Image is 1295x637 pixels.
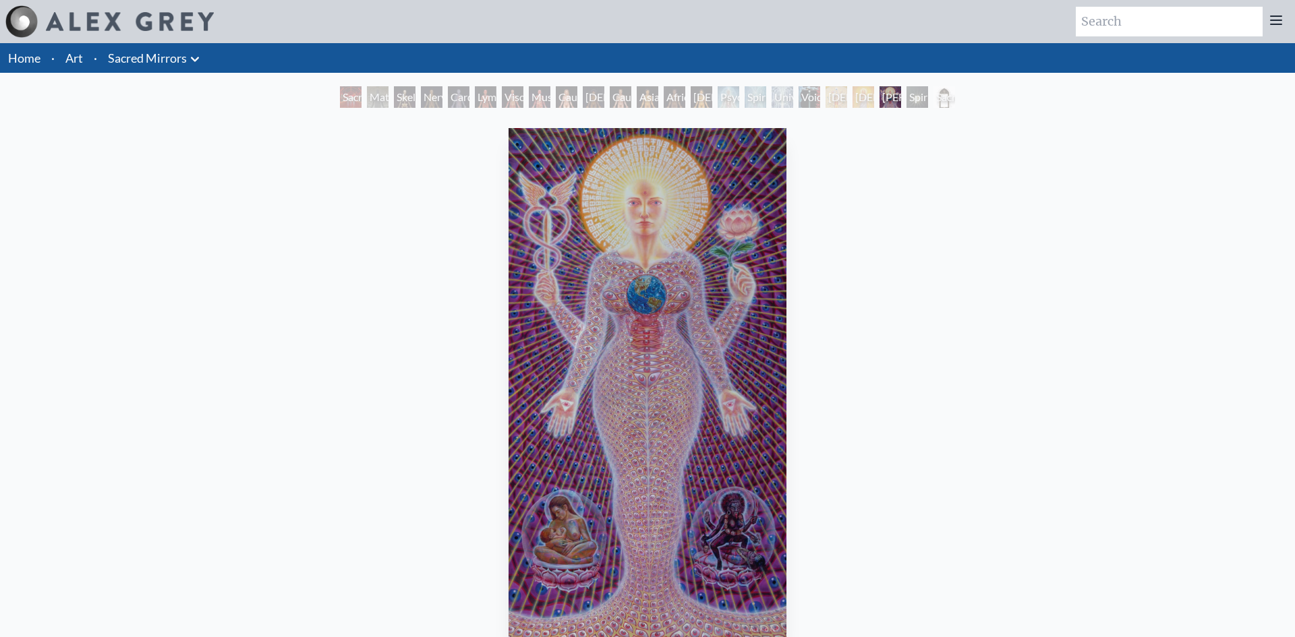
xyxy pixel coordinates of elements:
div: Asian Man [637,86,658,108]
div: Sacred Mirrors Room, [GEOGRAPHIC_DATA] [340,86,362,108]
li: · [46,43,60,73]
div: Viscera [502,86,523,108]
div: [DEMOGRAPHIC_DATA] [826,86,847,108]
div: [DEMOGRAPHIC_DATA] Woman [691,86,712,108]
div: Caucasian Man [610,86,631,108]
div: [DEMOGRAPHIC_DATA] Woman [583,86,604,108]
div: Spiritual World [906,86,928,108]
div: Lymphatic System [475,86,496,108]
div: [DEMOGRAPHIC_DATA] [853,86,874,108]
div: Void Clear Light [799,86,820,108]
div: Psychic Energy System [718,86,739,108]
a: Sacred Mirrors [108,49,187,67]
div: Sacred Mirrors Frame [933,86,955,108]
div: Muscle System [529,86,550,108]
input: Search [1076,7,1263,36]
div: Universal Mind Lattice [772,86,793,108]
div: Cardiovascular System [448,86,469,108]
li: · [88,43,103,73]
a: Home [8,51,40,65]
div: Nervous System [421,86,442,108]
div: [PERSON_NAME] [880,86,901,108]
div: Caucasian Woman [556,86,577,108]
div: African Man [664,86,685,108]
a: Art [65,49,83,67]
div: Spiritual Energy System [745,86,766,108]
div: Skeletal System [394,86,415,108]
div: Material World [367,86,388,108]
